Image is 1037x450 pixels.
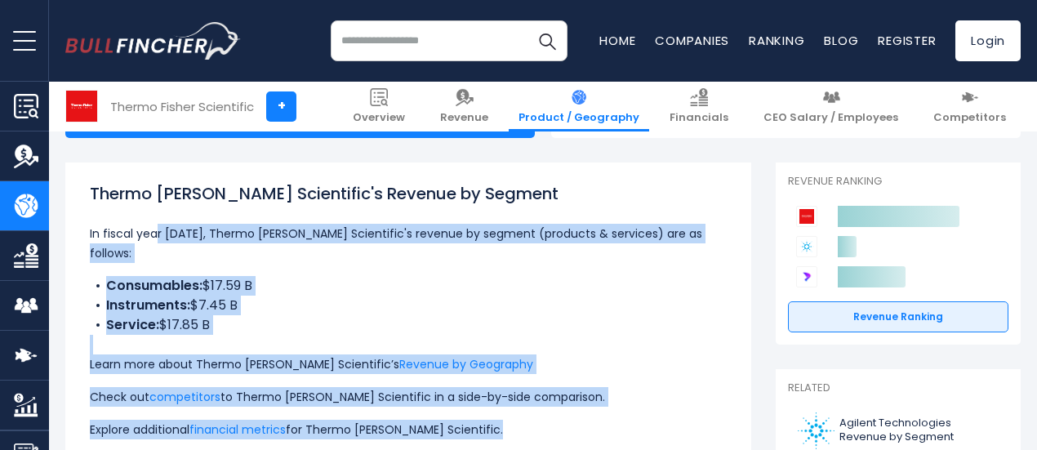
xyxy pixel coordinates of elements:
p: Check out to Thermo [PERSON_NAME] Scientific in a side-by-side comparison. [90,387,727,407]
p: Related [788,381,1008,395]
a: Revenue [430,82,498,131]
span: Financials [670,111,728,125]
b: Instruments: [106,296,190,314]
button: Search [527,20,567,61]
li: $17.85 B [90,315,727,335]
div: Thermo Fisher Scientific [110,97,254,116]
a: Home [599,32,635,49]
a: Ranking [749,32,804,49]
a: Companies [655,32,729,49]
a: Revenue Ranking [788,301,1008,332]
span: Product / Geography [518,111,639,125]
a: + [266,91,296,122]
a: Revenue by Geography [399,356,533,372]
a: Blog [824,32,858,49]
img: Danaher Corporation competitors logo [796,266,817,287]
span: Competitors [933,111,1006,125]
img: TMO logo [66,91,97,122]
span: Overview [353,111,405,125]
a: Overview [343,82,415,131]
img: Agilent Technologies competitors logo [796,236,817,257]
b: Service: [106,315,159,334]
img: bullfincher logo [65,22,241,60]
a: financial metrics [189,421,286,438]
a: Go to homepage [65,22,241,60]
b: Consumables: [106,276,203,295]
img: A logo [798,412,834,449]
li: $17.59 B [90,276,727,296]
span: Agilent Technologies Revenue by Segment [839,417,999,444]
a: Competitors [924,82,1016,131]
p: Learn more about Thermo [PERSON_NAME] Scientific’s [90,354,727,374]
h1: Thermo [PERSON_NAME] Scientific's Revenue by Segment [90,181,727,206]
a: Register [878,32,936,49]
p: Explore additional for Thermo [PERSON_NAME] Scientific. [90,420,727,439]
a: Login [955,20,1021,61]
a: CEO Salary / Employees [754,82,908,131]
a: Financials [660,82,738,131]
span: Revenue [440,111,488,125]
p: Revenue Ranking [788,175,1008,189]
a: competitors [149,389,220,405]
span: CEO Salary / Employees [763,111,898,125]
p: In fiscal year [DATE], Thermo [PERSON_NAME] Scientific's revenue by segment (products & services)... [90,224,727,263]
img: Thermo Fisher Scientific competitors logo [796,206,817,227]
li: $7.45 B [90,296,727,315]
a: Product / Geography [509,82,649,131]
